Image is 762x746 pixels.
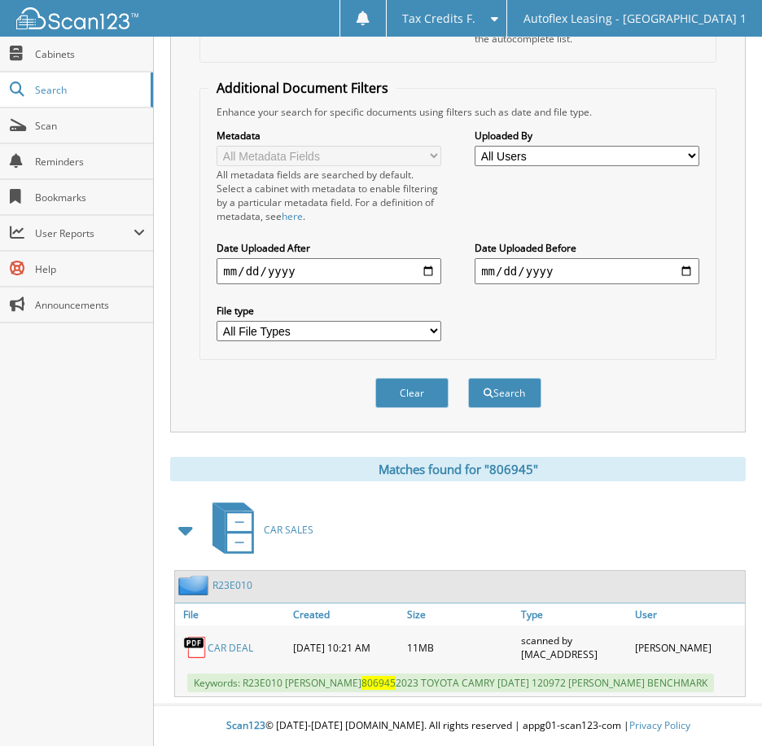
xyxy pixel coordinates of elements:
[217,168,441,223] div: All metadata fields are searched by default. Select a cabinet with metadata to enable filtering b...
[183,635,208,660] img: PDF.png
[154,706,762,746] div: © [DATE]-[DATE] [DOMAIN_NAME]. All rights reserved | appg01-scan123-com |
[35,47,145,61] span: Cabinets
[203,498,313,562] a: CAR SALES
[403,603,517,625] a: Size
[170,457,746,481] div: Matches found for "806945"
[178,575,212,595] img: folder2.png
[375,378,449,408] button: Clear
[289,630,403,665] div: [DATE] 10:21 AM
[35,298,145,312] span: Announcements
[175,603,289,625] a: File
[475,129,699,143] label: Uploaded By
[629,718,690,732] a: Privacy Policy
[35,119,145,133] span: Scan
[35,226,134,240] span: User Reports
[523,14,747,24] span: Autoflex Leasing - [GEOGRAPHIC_DATA] 1
[208,641,253,655] a: CAR DEAL
[681,668,762,746] iframe: Chat Widget
[264,523,313,537] span: CAR SALES
[468,378,541,408] button: Search
[208,79,396,97] legend: Additional Document Filters
[35,83,142,97] span: Search
[517,603,631,625] a: Type
[217,304,441,318] label: File type
[517,630,631,665] div: scanned by [MAC_ADDRESS]
[475,241,699,255] label: Date Uploaded Before
[226,718,265,732] span: Scan123
[289,603,403,625] a: Created
[282,209,303,223] a: here
[631,630,745,665] div: [PERSON_NAME]
[217,129,441,143] label: Metadata
[35,155,145,169] span: Reminders
[208,105,707,119] div: Enhance your search for specific documents using filters such as date and file type.
[475,258,699,284] input: end
[16,7,138,29] img: scan123-logo-white.svg
[631,603,745,625] a: User
[35,262,145,276] span: Help
[402,14,475,24] span: Tax Credits F.
[403,630,517,665] div: 11MB
[361,676,396,690] span: 806945
[187,674,714,692] span: Keywords: R23E010 [PERSON_NAME] 2023 TOYOTA CAMRY [DATE] 120972 [PERSON_NAME] BENCHMARK
[35,191,145,204] span: Bookmarks
[217,241,441,255] label: Date Uploaded After
[212,578,252,592] a: R23E010
[217,258,441,284] input: start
